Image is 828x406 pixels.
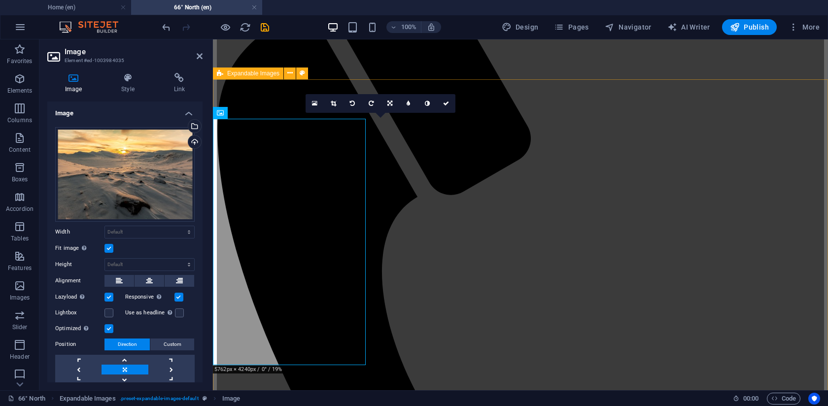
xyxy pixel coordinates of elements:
p: Content [9,146,31,154]
span: Design [502,22,539,32]
span: Click to select. Double-click to edit [60,393,116,405]
span: Navigator [605,22,652,32]
a: Rotate left 90° [343,94,362,113]
a: Change orientation [380,94,399,113]
button: Publish [722,19,777,35]
button: AI Writer [663,19,714,35]
button: Design [498,19,543,35]
span: AI Writer [667,22,710,32]
img: Editor Logo [57,21,131,33]
button: Navigator [601,19,655,35]
i: Reload page [240,22,251,33]
p: Images [10,294,30,302]
a: Crop mode [324,94,343,113]
h6: 100% [401,21,417,33]
button: More [785,19,824,35]
span: Expandable Images [227,70,279,76]
h2: Image [65,47,203,56]
a: Rotate right 90° [362,94,380,113]
p: Features [8,264,32,272]
span: 00 00 [743,393,759,405]
button: save [259,21,271,33]
p: Accordion [6,205,34,213]
label: Optimized [55,323,104,335]
h6: Session time [733,393,759,405]
p: Header [10,353,30,361]
a: Greyscale [418,94,437,113]
span: . preset-expandable-images-default [120,393,199,405]
h3: Element #ed-1003984035 [65,56,183,65]
p: Elements [7,87,33,95]
a: Blur [399,94,418,113]
label: Fit image [55,242,104,254]
label: Position [55,338,104,350]
h4: Image [47,73,103,94]
label: Lazyload [55,291,104,303]
label: Width [55,229,104,235]
span: More [789,22,820,32]
a: Select files from the file manager, stock photos, or upload file(s) [306,94,324,113]
a: Click to cancel selection. Double-click to open Pages [8,393,45,405]
button: reload [239,21,251,33]
label: Responsive [125,291,174,303]
label: Height [55,262,104,267]
span: Code [771,393,796,405]
span: Publish [730,22,769,32]
h4: Image [47,101,203,119]
h4: Link [156,73,203,94]
p: Tables [11,235,29,242]
span: Click to select. Double-click to edit [222,393,240,405]
i: On resize automatically adjust zoom level to fit chosen device. [427,23,436,32]
nav: breadcrumb [60,393,240,405]
button: Click here to leave preview mode and continue editing [219,21,231,33]
p: Slider [12,323,28,331]
p: Columns [7,116,32,124]
h4: Style [103,73,156,94]
button: Direction [104,338,150,350]
span: Pages [554,22,588,32]
p: Favorites [7,57,32,65]
span: Custom [164,338,181,350]
button: 100% [386,21,421,33]
span: : [750,395,752,402]
label: Lightbox [55,307,104,319]
span: Direction [118,338,137,350]
i: This element is a customizable preset [203,396,207,401]
div: G91B5118-52Vinyz6FBtuZtFy_ZaNJQ.jpg [55,127,195,222]
p: Boxes [12,175,28,183]
button: Code [767,393,800,405]
button: undo [160,21,172,33]
label: Alignment [55,275,104,287]
h4: 66° North (en) [131,2,262,13]
button: Pages [550,19,592,35]
label: Use as headline [125,307,175,319]
i: Save (Ctrl+S) [259,22,271,33]
i: Undo: Change image (Ctrl+Z) [161,22,172,33]
a: Confirm ( ⌘ ⏎ ) [437,94,455,113]
button: Usercentrics [808,393,820,405]
button: Custom [150,338,194,350]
